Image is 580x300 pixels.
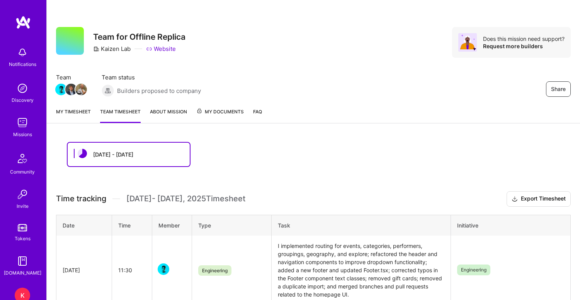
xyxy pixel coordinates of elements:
th: Initiative [451,215,571,236]
div: Notifications [9,60,36,68]
div: Does this mission need support? [483,35,565,42]
a: Team timesheet [100,108,141,123]
button: Share [546,81,571,97]
img: guide book [15,253,30,269]
img: Builders proposed to company [102,84,114,97]
a: Website [146,45,176,53]
a: FAQ [253,108,262,123]
div: Kaizen Lab [93,45,131,53]
span: [DATE] - [DATE] , 2025 Timesheet [126,194,245,204]
div: Invite [17,202,29,210]
a: Team Member Avatar [158,263,168,276]
a: About Mission [150,108,187,123]
img: status icon [78,149,87,158]
h3: Team for Offline Replica [93,32,185,42]
img: Team Member Avatar [158,263,169,275]
i: icon Download [512,195,518,203]
span: Team [56,73,86,81]
span: Share [551,85,566,93]
div: [DATE] [63,266,105,274]
div: Missions [13,130,32,138]
button: Export Timesheet [507,191,571,207]
img: bell [15,45,30,60]
a: My Documents [196,108,244,123]
span: Time tracking [56,194,106,204]
img: logo [15,15,31,29]
div: [DATE] - [DATE] [93,150,133,158]
img: Team Member Avatar [55,84,67,95]
th: Type [192,215,271,236]
img: discovery [15,81,30,96]
span: Team status [102,73,201,81]
span: My Documents [196,108,244,116]
a: Team Member Avatar [66,83,76,96]
a: Team Member Avatar [56,83,66,96]
a: Team Member Avatar [76,83,86,96]
span: Builders proposed to company [117,87,201,95]
th: Member [152,215,192,236]
span: Engineering [198,265,231,276]
img: Team Member Avatar [65,84,77,95]
div: Community [10,168,35,176]
img: teamwork [15,115,30,130]
img: tokens [18,224,27,231]
div: Discovery [12,96,34,104]
img: Community [13,149,32,168]
i: icon CompanyGray [93,46,99,52]
div: [DOMAIN_NAME] [4,269,41,277]
th: Date [56,215,112,236]
div: Tokens [15,234,31,243]
th: Task [272,215,451,236]
img: Avatar [458,33,477,52]
div: Request more builders [483,42,565,50]
th: Time [112,215,152,236]
img: Invite [15,187,30,202]
img: Team Member Avatar [75,84,87,95]
a: My timesheet [56,108,91,123]
span: Engineering [457,265,490,275]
